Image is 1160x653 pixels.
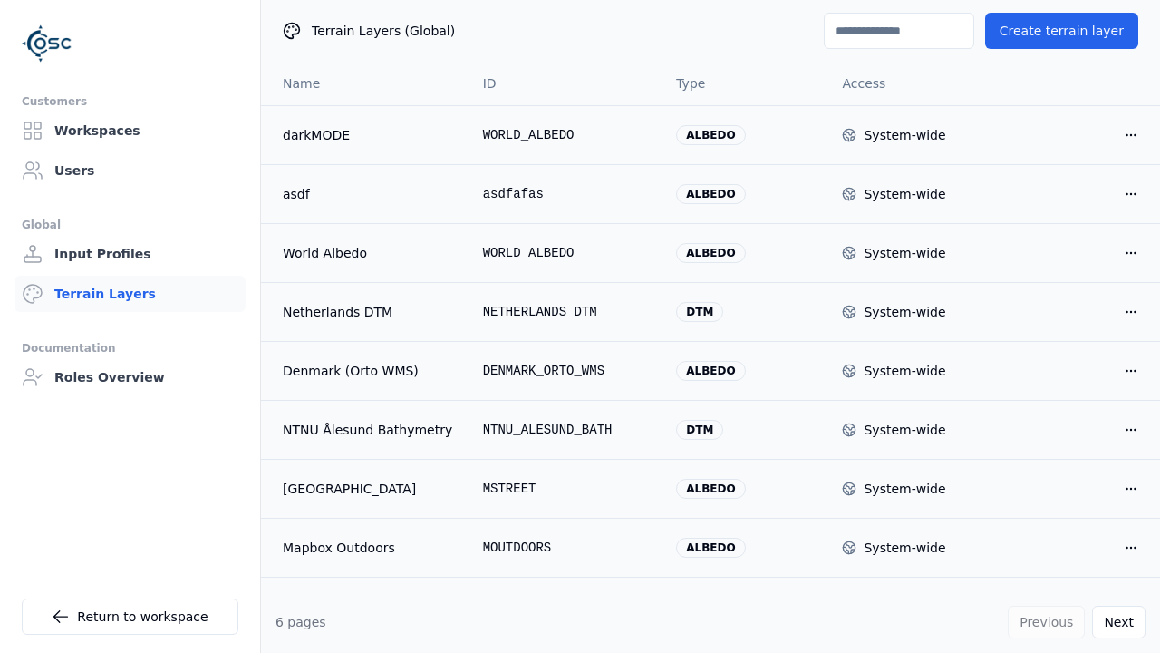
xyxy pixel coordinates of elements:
a: Mapbox Outdoors [283,539,454,557]
div: albedo [676,125,745,145]
a: Denmark (Orto WMS) [283,362,454,380]
a: darkMODE [283,126,454,144]
th: Name [261,62,469,105]
div: DENMARK_ORTO_WMS [483,362,648,380]
div: Customers [22,91,238,112]
div: albedo [676,243,745,263]
a: [GEOGRAPHIC_DATA] [283,480,454,498]
div: NTNU_ALESUND_BATH [483,421,648,439]
div: albedo [676,479,745,499]
span: Terrain Layers (Global) [312,22,455,40]
div: WORLD_ALBEDO [483,126,648,144]
div: WORLD_ALBEDO [483,244,648,262]
a: asdf [283,185,454,203]
div: asdfafas [483,185,648,203]
div: System-wide [864,539,945,557]
div: Documentation [22,337,238,359]
th: Type [662,62,827,105]
div: System-wide [864,303,945,321]
th: Access [827,62,993,105]
button: Create terrain layer [985,13,1138,49]
div: albedo [676,184,745,204]
span: 6 pages [275,615,326,629]
div: MOUTDOORS [483,539,648,557]
div: dtm [676,302,723,322]
div: Global [22,214,238,236]
img: Logo [22,18,72,69]
a: Return to workspace [22,599,238,635]
div: NETHERLANDS_DTM [483,303,648,321]
a: Roles Overview [14,359,246,395]
div: dtm [676,420,723,440]
div: MSTREET [483,480,648,498]
a: Input Profiles [14,236,246,272]
a: Workspaces [14,112,246,149]
div: albedo [676,538,745,558]
a: World Albedo [283,244,454,262]
a: Netherlands DTM [283,303,454,321]
div: System-wide [864,362,945,380]
button: Next [1092,606,1145,638]
div: System-wide [864,244,945,262]
div: albedo [676,361,745,381]
a: Users [14,152,246,189]
div: System-wide [864,480,945,498]
div: System-wide [864,126,945,144]
th: ID [469,62,662,105]
div: System-wide [864,421,945,439]
a: NTNU Ålesund Bathymetry [283,421,454,439]
a: Terrain Layers [14,276,246,312]
div: System-wide [864,185,945,203]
